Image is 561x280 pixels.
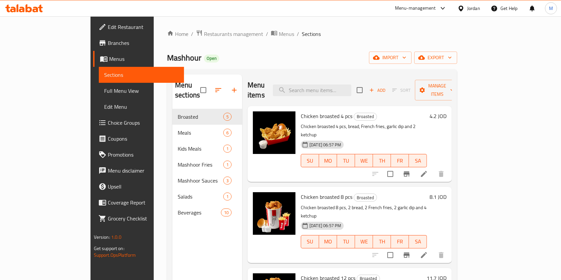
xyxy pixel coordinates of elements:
span: Get support on: [94,244,124,253]
div: Mashhoor Sauces [178,177,223,185]
button: TH [373,154,391,167]
button: SU [301,235,319,248]
span: Broasted [354,113,377,120]
button: delete [433,166,449,182]
span: 3 [224,178,231,184]
span: Restaurants management [204,30,263,38]
p: Chicken broasted 8 pcs, 2 bread, 2 French fries, 2 garlic dip and 4 ketchup [301,204,427,220]
input: search [273,84,351,96]
a: Promotions [93,147,184,163]
a: Menus [271,30,294,38]
button: FR [391,235,409,248]
a: Grocery Checklist [93,210,184,226]
li: / [191,30,193,38]
span: 1.0.0 [111,233,121,241]
span: MO [322,237,334,246]
div: Meals6 [172,125,242,141]
div: Menu-management [395,4,436,12]
span: 5 [224,114,231,120]
span: FR [394,156,406,166]
span: Select section [353,83,367,97]
li: / [266,30,268,38]
img: Chicken broasted 8 pcs [253,192,295,235]
a: Menu disclaimer [93,163,184,179]
a: Coupons [93,131,184,147]
button: delete [433,247,449,263]
div: items [223,145,232,153]
span: Beverages [178,209,221,216]
a: Edit menu item [420,251,428,259]
span: Promotions [108,151,179,159]
span: Meals [178,129,223,137]
div: Broasted [354,194,377,202]
a: Edit menu item [420,170,428,178]
button: export [414,52,457,64]
button: SU [301,154,319,167]
h6: 8.1 JOD [430,192,447,202]
h2: Menu sections [175,80,200,100]
div: items [223,193,232,201]
span: M [549,5,553,12]
span: Mashhoor Fries [178,161,223,169]
span: Select to update [383,248,397,262]
span: 6 [224,130,231,136]
button: TU [337,235,355,248]
div: items [223,177,232,185]
button: FR [391,154,409,167]
div: items [223,113,232,121]
button: SA [409,154,427,167]
span: Edit Restaurant [108,23,179,31]
button: Add section [226,82,242,98]
h6: 4.2 JOD [430,111,447,121]
span: TU [340,156,352,166]
button: Branch-specific-item [399,247,415,263]
button: MO [319,154,337,167]
button: SA [409,235,427,248]
span: Edit Menu [104,103,179,111]
div: Mashhoor Fries1 [172,157,242,173]
a: Coverage Report [93,195,184,210]
button: WE [355,154,373,167]
span: Menu disclaimer [108,167,179,175]
span: TH [376,156,388,166]
span: Select section first [388,85,415,95]
span: Chicken broasted 8 pcs [301,192,352,202]
a: Edit Menu [99,99,184,115]
span: Salads [178,193,223,201]
button: TU [337,154,355,167]
span: Coupons [108,135,179,143]
span: Upsell [108,183,179,191]
span: Select to update [383,167,397,181]
a: Menus [93,51,184,67]
button: TH [373,235,391,248]
span: Broasted [178,113,223,121]
span: SA [412,237,424,246]
span: Open [204,56,219,61]
a: Branches [93,35,184,51]
a: Support.OpsPlatform [94,251,136,259]
span: Coverage Report [108,199,179,207]
span: 1 [224,162,231,168]
span: 1 [224,194,231,200]
span: Sections [104,71,179,79]
span: Add [368,86,386,94]
span: Full Menu View [104,87,179,95]
span: Manage items [420,82,454,98]
span: Add item [367,85,388,95]
button: import [369,52,412,64]
a: Choice Groups [93,115,184,131]
h2: Menu items [248,80,265,100]
span: Grocery Checklist [108,214,179,222]
div: Kids Meals1 [172,141,242,157]
span: Version: [94,233,110,241]
span: TU [340,237,352,246]
button: MO [319,235,337,248]
span: WE [358,156,370,166]
img: Chicken broasted 4 pcs [253,111,295,154]
span: Sort sections [210,82,226,98]
div: items [221,209,232,216]
span: Choice Groups [108,119,179,127]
